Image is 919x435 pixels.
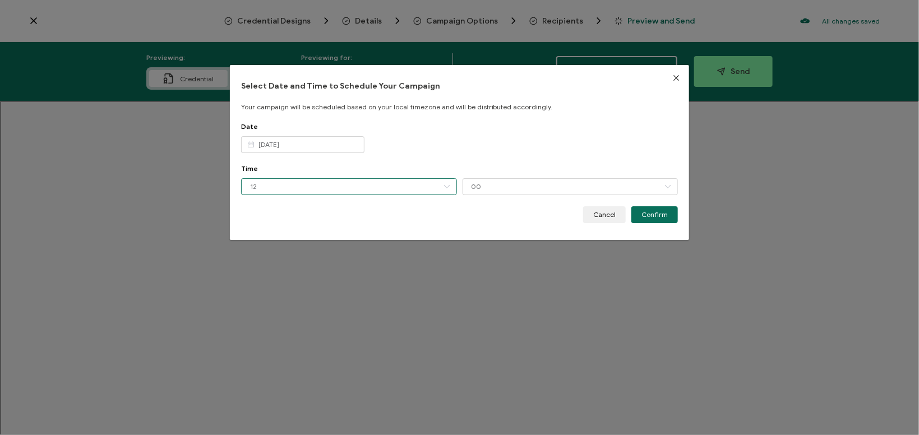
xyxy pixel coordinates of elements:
[631,206,678,223] button: Confirm
[241,103,678,111] p: Your campaign will be scheduled based on your local timezone and will be distributed accordingly.
[241,122,258,131] span: Date
[663,65,689,91] button: Close
[241,164,258,173] span: Time
[641,211,668,218] span: Confirm
[241,178,457,195] input: Select
[230,65,690,240] div: dialog
[241,82,678,91] h1: Select Date and Time to Schedule Your Campaign
[593,211,616,218] span: Cancel
[863,381,919,435] iframe: Chat Widget
[583,206,626,223] button: Cancel
[463,178,678,195] input: Select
